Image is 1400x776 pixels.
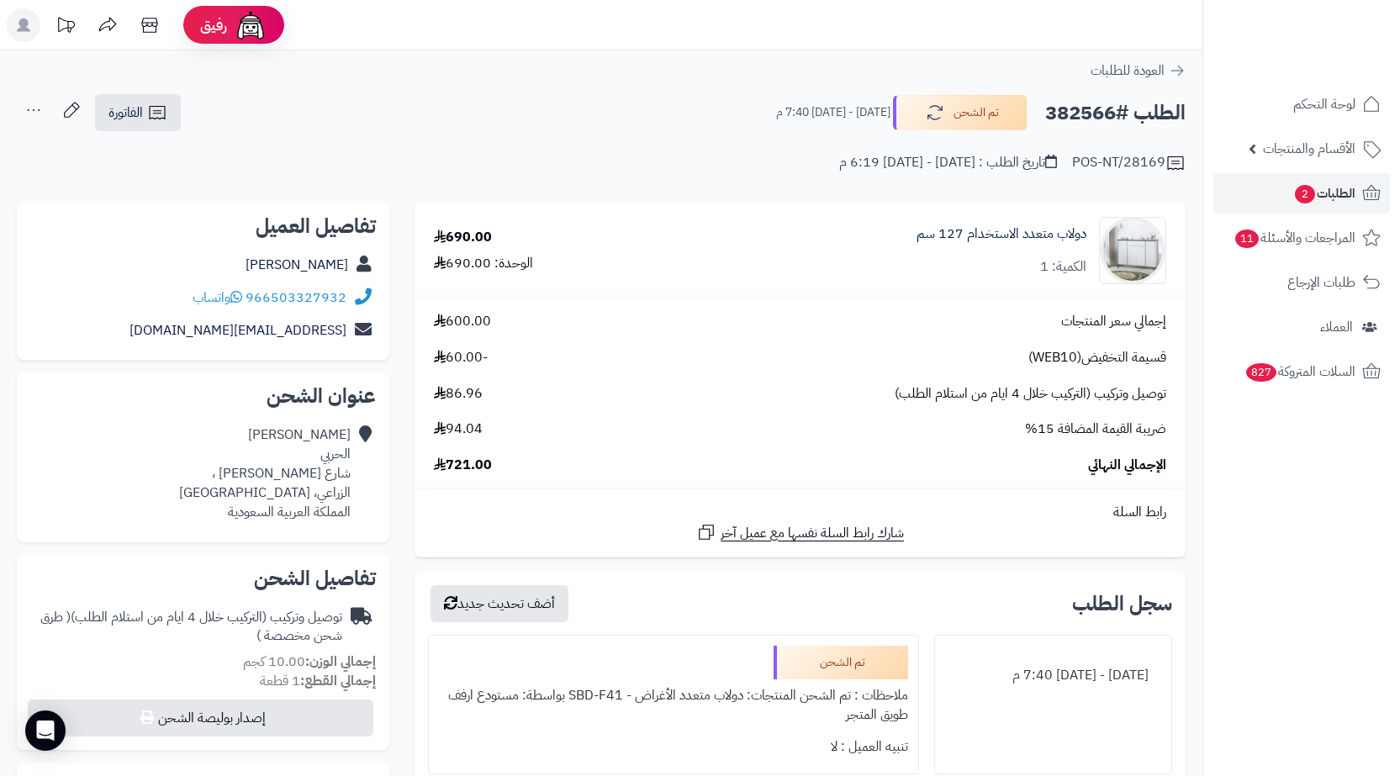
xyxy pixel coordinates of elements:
img: logo-2.png [1286,43,1384,78]
button: تم الشحن [893,95,1028,130]
span: 2 [1295,185,1315,203]
a: [PERSON_NAME] [246,255,348,275]
span: الإجمالي النهائي [1088,456,1166,475]
span: ( طرق شحن مخصصة ) [40,607,342,647]
span: السلات المتروكة [1244,360,1355,383]
span: 94.04 [434,420,483,439]
a: السلات المتروكة827 [1213,351,1390,392]
strong: إجمالي الوزن: [305,652,376,672]
button: أضف تحديث جديد [431,585,568,622]
a: تحديثات المنصة [45,8,87,46]
a: شارك رابط السلة نفسها مع عميل آخر [696,522,904,543]
a: [EMAIL_ADDRESS][DOMAIN_NAME] [129,320,346,340]
a: لوحة التحكم [1213,84,1390,124]
small: 10.00 كجم [243,652,376,672]
h2: تفاصيل الشحن [30,568,376,589]
h2: تفاصيل العميل [30,216,376,236]
span: -60.00 [434,348,488,367]
div: Open Intercom Messenger [25,710,66,751]
span: رفيق [200,15,227,35]
span: قسيمة التخفيض(WEB10) [1028,348,1166,367]
small: 1 قطعة [260,671,376,691]
img: ai-face.png [234,8,267,42]
span: العودة للطلبات [1091,61,1165,81]
small: [DATE] - [DATE] 7:40 م [776,104,890,121]
span: 827 [1246,363,1276,382]
span: ضريبة القيمة المضافة 15% [1025,420,1166,439]
button: إصدار بوليصة الشحن [28,699,373,736]
a: 966503327932 [246,288,346,308]
div: تنبيه العميل : لا [439,731,908,763]
a: الطلبات2 [1213,173,1390,214]
span: الفاتورة [108,103,143,123]
span: 86.96 [434,384,483,404]
a: العملاء [1213,307,1390,347]
h3: سجل الطلب [1072,594,1172,614]
div: توصيل وتركيب (التركيب خلال 4 ايام من استلام الطلب) [30,608,342,647]
span: المراجعات والأسئلة [1234,226,1355,250]
div: ملاحظات : تم الشحن المنتجات: دولاب متعدد الأغراض - SBD-F41 بواسطة: مستودع ارفف طويق المتجر [439,679,908,731]
a: واتساب [193,288,242,308]
a: الفاتورة [95,94,181,131]
a: طلبات الإرجاع [1213,262,1390,303]
div: رابط السلة [421,503,1179,522]
div: الكمية: 1 [1040,257,1086,277]
a: العودة للطلبات [1091,61,1186,81]
span: الأقسام والمنتجات [1263,137,1355,161]
span: لوحة التحكم [1293,92,1355,116]
a: المراجعات والأسئلة11 [1213,218,1390,258]
span: العملاء [1320,315,1353,339]
div: POS-NT/28169 [1072,153,1186,173]
img: 1734442713-110115010057-90x90.jpg [1100,217,1165,284]
span: توصيل وتركيب (التركيب خلال 4 ايام من استلام الطلب) [895,384,1166,404]
span: طلبات الإرجاع [1287,271,1355,294]
span: الطلبات [1293,182,1355,205]
strong: إجمالي القطع: [300,671,376,691]
div: تاريخ الطلب : [DATE] - [DATE] 6:19 م [839,153,1057,172]
div: تم الشحن [774,646,908,679]
span: إجمالي سعر المنتجات [1061,312,1166,331]
span: 721.00 [434,456,492,475]
div: الوحدة: 690.00 [434,254,533,273]
h2: الطلب #382566 [1045,96,1186,130]
div: [DATE] - [DATE] 7:40 م [945,659,1161,692]
span: 11 [1235,230,1259,248]
div: 690.00 [434,228,492,247]
a: دولاب متعدد الاستخدام 127 سم [917,224,1086,244]
span: 600.00 [434,312,491,331]
span: شارك رابط السلة نفسها مع عميل آخر [721,524,904,543]
div: [PERSON_NAME] الحربي شارع [PERSON_NAME] ، الزراعي، [GEOGRAPHIC_DATA] المملكة العربية السعودية [179,425,351,521]
h2: عنوان الشحن [30,386,376,406]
